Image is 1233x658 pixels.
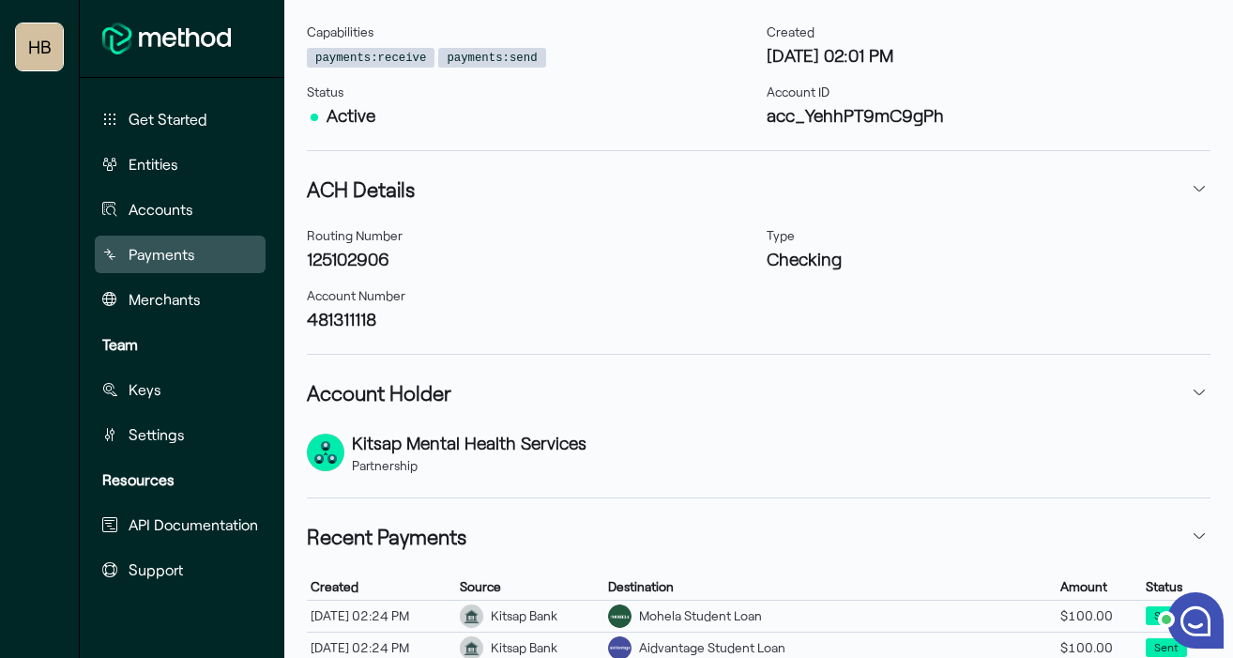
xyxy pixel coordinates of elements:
[307,246,752,271] h3: 125102906
[129,108,207,130] span: Get Started
[460,578,501,595] span: Source
[307,84,343,99] span: Status
[307,211,1210,354] div: ACH Details
[639,638,785,658] div: Aidvantage Student Loan
[102,335,138,353] strong: Team
[307,370,1210,415] button: Account Holder
[767,227,795,243] span: Type
[95,145,266,183] button: Entities
[307,174,415,204] h3: ACH Details
[307,102,752,128] h3: Active
[447,50,537,67] code: payments:send
[102,470,175,488] strong: Resources
[129,513,258,536] span: API Documentation
[315,50,426,67] code: payments:receive
[767,23,814,39] span: Created
[28,28,52,66] span: HB
[639,606,762,626] div: Mohela Student Loan
[307,166,1210,211] button: ACH Details
[16,23,63,70] button: Highway Benefits
[307,48,434,68] span: payments:receive
[95,416,266,453] button: Settings
[95,281,266,318] button: Merchants
[1154,639,1179,656] span: Sent
[129,378,161,401] span: Keys
[102,23,231,54] img: MethodFi Logo
[95,371,266,408] button: Keys
[491,606,557,626] div: Kitsap Bank
[438,48,545,68] span: payments:send
[95,506,266,543] button: API Documentation
[307,306,752,331] h3: 481311118
[767,102,1211,128] h3: acc_YehhPT9mC9gPh
[1146,638,1187,657] span: Sent
[95,191,266,228] button: Accounts
[129,243,195,266] span: Payments
[491,638,557,658] div: Kitsap Bank
[1057,604,1141,628] div: $100.00
[307,377,451,407] h3: Account Holder
[307,521,466,551] h3: Recent Payments
[1146,606,1187,625] span: Sent
[307,604,456,628] div: [DATE] 02:24 PM
[767,246,1211,271] h3: Checking
[307,513,1210,559] button: Recent Payments
[460,604,483,628] div: Bank
[352,430,586,455] h3: Kitsap Mental Health Services
[1154,607,1179,624] span: Sent
[767,84,830,99] span: Account ID
[307,287,405,303] span: Account Number
[1146,578,1182,595] span: Status
[307,600,1210,632] tr: [DATE] 02:24 PMKitsap BankMohela Student Loan$100.00Sent
[95,236,266,273] button: Payments
[307,415,1210,497] div: Account Holder
[129,198,193,221] span: Accounts
[307,8,1210,150] div: Overview
[95,551,266,589] button: Support
[608,604,632,628] div: Bank
[311,578,358,595] span: Created
[767,42,1211,68] h3: [DATE] 02:01 PM
[608,578,674,595] span: Destination
[129,559,183,581] span: Support
[307,23,373,39] span: Capabilities
[352,457,418,473] span: Partnership
[307,434,344,471] div: destination-entity
[129,288,201,311] span: Merchants
[129,423,185,446] span: Settings
[129,153,178,176] span: Entities
[1060,578,1107,595] span: Amount
[102,333,138,356] span: Team
[95,100,266,138] button: Get Started
[102,468,175,491] span: Resources
[307,227,403,243] span: Routing Number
